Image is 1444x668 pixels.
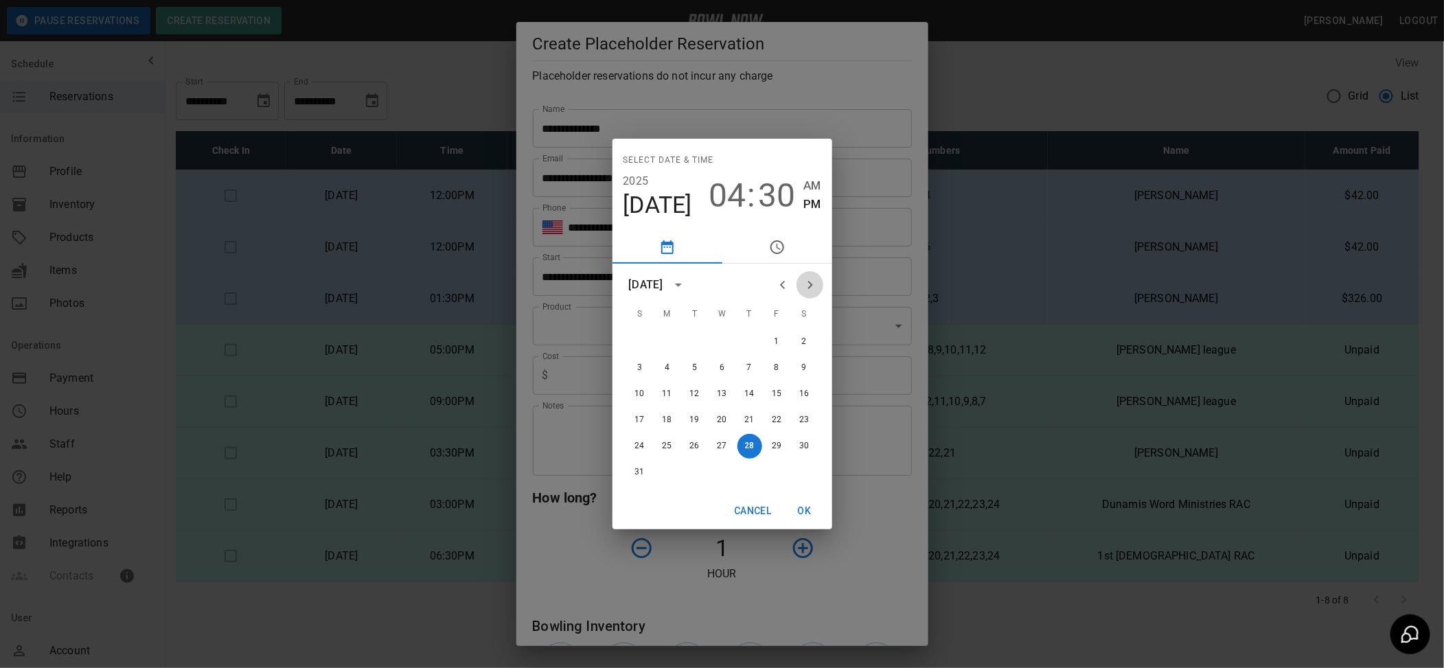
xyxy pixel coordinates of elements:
[765,434,790,459] button: 29
[765,301,790,328] span: Friday
[628,301,652,328] span: Sunday
[710,434,735,459] button: 27
[683,382,707,406] button: 12
[737,434,762,459] button: 28
[628,408,652,433] button: 17
[655,408,680,433] button: 18
[655,356,680,380] button: 4
[765,330,790,354] button: 1
[792,301,817,328] span: Saturday
[628,460,652,485] button: 31
[765,356,790,380] button: 8
[709,176,746,215] button: 04
[803,195,821,214] button: PM
[765,382,790,406] button: 15
[667,273,690,297] button: calendar view is open, switch to year view
[710,301,735,328] span: Wednesday
[710,408,735,433] button: 20
[737,301,762,328] span: Thursday
[769,271,797,299] button: Previous month
[792,330,817,354] button: 2
[729,498,777,524] button: Cancel
[628,356,652,380] button: 3
[758,176,795,215] button: 30
[683,301,707,328] span: Tuesday
[722,231,832,264] button: pick time
[765,408,790,433] button: 22
[747,176,755,215] span: :
[683,408,707,433] button: 19
[655,382,680,406] button: 11
[623,191,693,220] button: [DATE]
[628,434,652,459] button: 24
[737,408,762,433] button: 21
[737,356,762,380] button: 7
[710,356,735,380] button: 6
[655,434,680,459] button: 25
[803,176,821,195] button: AM
[783,498,827,524] button: OK
[683,356,707,380] button: 5
[797,271,824,299] button: Next month
[623,172,649,191] button: 2025
[655,301,680,328] span: Monday
[623,150,714,172] span: Select date & time
[629,277,663,293] div: [DATE]
[628,382,652,406] button: 10
[792,382,817,406] button: 16
[710,382,735,406] button: 13
[792,434,817,459] button: 30
[612,231,722,264] button: pick date
[792,408,817,433] button: 23
[737,382,762,406] button: 14
[683,434,707,459] button: 26
[792,356,817,380] button: 9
